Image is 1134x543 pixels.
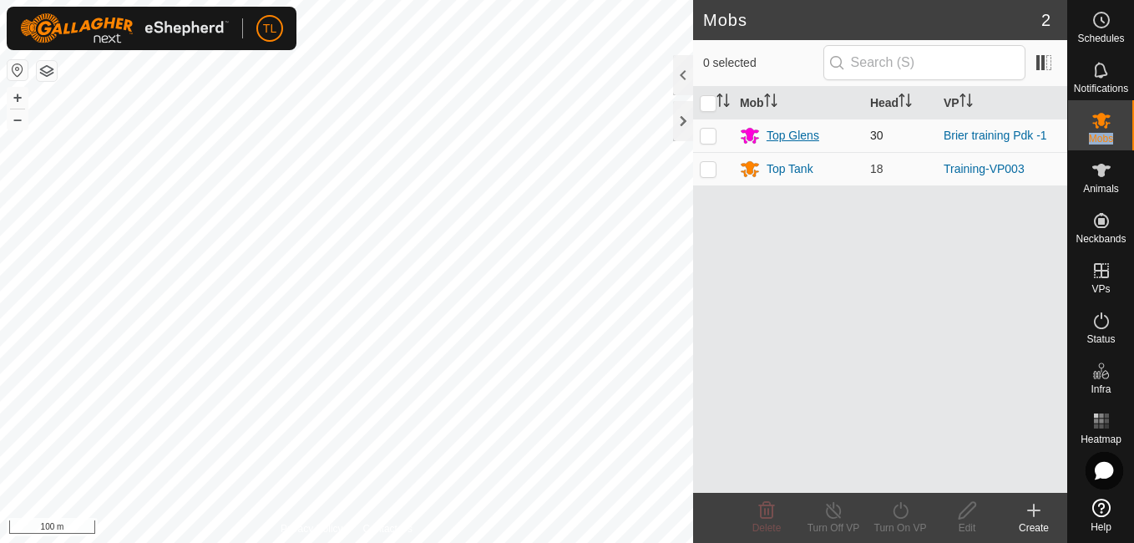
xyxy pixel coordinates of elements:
[733,87,863,119] th: Mob
[1041,8,1050,33] span: 2
[1068,492,1134,539] a: Help
[767,160,813,178] div: Top Tank
[716,96,730,109] p-sorticon: Activate to sort
[870,129,883,142] span: 30
[1077,33,1124,43] span: Schedules
[20,13,229,43] img: Gallagher Logo
[703,54,823,72] span: 0 selected
[823,45,1025,80] input: Search (S)
[1081,434,1121,444] span: Heatmap
[363,521,413,536] a: Contact Us
[8,60,28,80] button: Reset Map
[944,129,1047,142] a: Brier training Pdk -1
[959,96,973,109] p-sorticon: Activate to sort
[800,520,867,535] div: Turn Off VP
[899,96,912,109] p-sorticon: Activate to sort
[8,109,28,129] button: –
[944,162,1025,175] a: Training-VP003
[1083,184,1119,194] span: Animals
[263,20,276,38] span: TL
[1091,284,1110,294] span: VPs
[937,87,1067,119] th: VP
[1074,84,1128,94] span: Notifications
[764,96,777,109] p-sorticon: Activate to sort
[37,61,57,81] button: Map Layers
[1000,520,1067,535] div: Create
[703,10,1041,30] h2: Mobs
[863,87,937,119] th: Head
[1086,334,1115,344] span: Status
[1076,234,1126,244] span: Neckbands
[8,88,28,108] button: +
[870,162,883,175] span: 18
[1091,384,1111,394] span: Infra
[867,520,934,535] div: Turn On VP
[1091,522,1111,532] span: Help
[767,127,819,145] div: Top Glens
[1089,134,1113,144] span: Mobs
[934,520,1000,535] div: Edit
[281,521,343,536] a: Privacy Policy
[752,522,782,534] span: Delete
